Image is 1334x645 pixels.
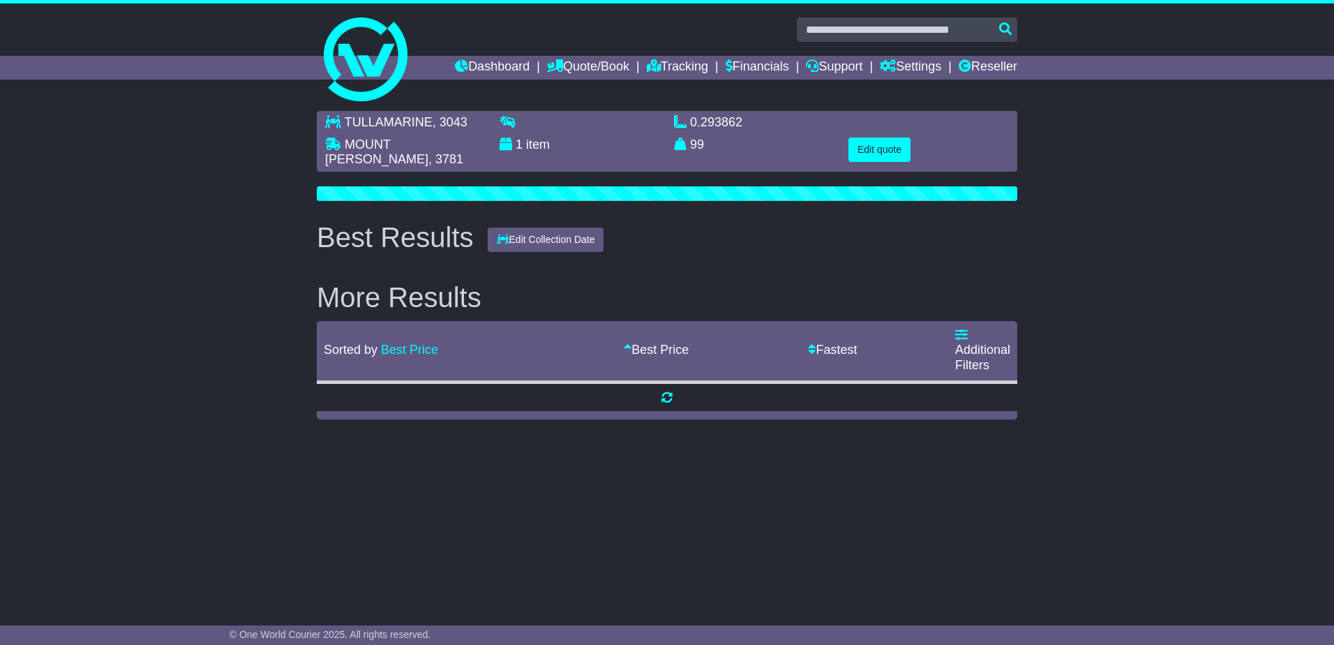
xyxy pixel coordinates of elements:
[381,343,438,357] a: Best Price
[433,115,467,129] span: , 3043
[325,138,428,167] span: MOUNT [PERSON_NAME]
[726,56,789,80] a: Financials
[806,56,862,80] a: Support
[959,56,1017,80] a: Reseller
[880,56,941,80] a: Settings
[324,343,377,357] span: Sorted by
[690,115,742,129] span: 0.293862
[317,282,1017,313] h2: More Results
[455,56,530,80] a: Dashboard
[230,629,431,640] span: © One World Courier 2025. All rights reserved.
[690,138,704,151] span: 99
[310,222,481,253] div: Best Results
[848,138,910,162] button: Edit quote
[808,343,857,357] a: Fastest
[488,228,604,252] button: Edit Collection Date
[345,115,433,129] span: TULLAMARINE
[955,328,1010,372] a: Additional Filters
[624,343,689,357] a: Best Price
[428,152,463,166] span: , 3781
[547,56,629,80] a: Quote/Book
[526,138,550,151] span: item
[647,56,708,80] a: Tracking
[516,138,523,151] span: 1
